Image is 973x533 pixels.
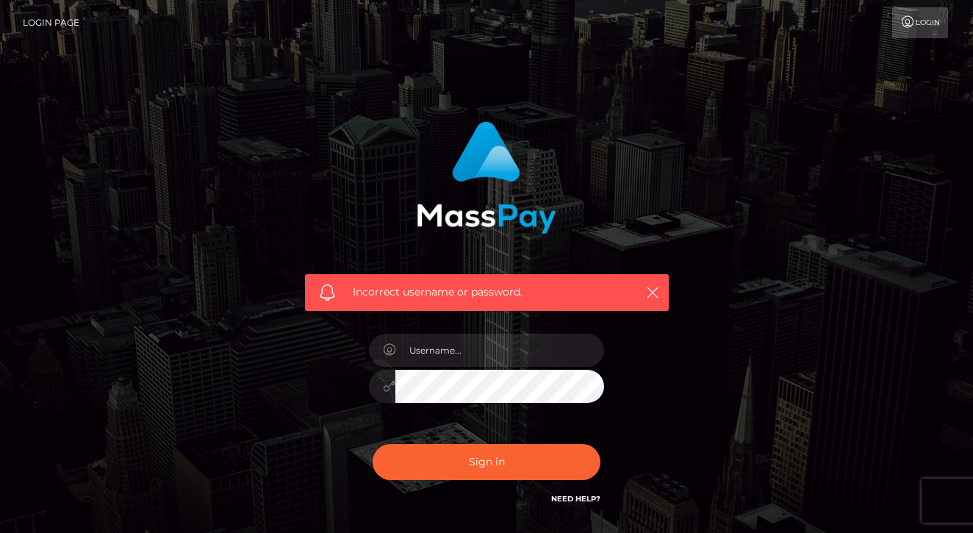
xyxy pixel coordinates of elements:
[395,334,604,367] input: Username...
[23,7,79,38] a: Login Page
[892,7,948,38] a: Login
[353,285,621,300] span: Incorrect username or password.
[417,121,556,234] img: MassPay Login
[373,444,600,480] button: Sign in
[551,494,600,504] a: Need Help?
